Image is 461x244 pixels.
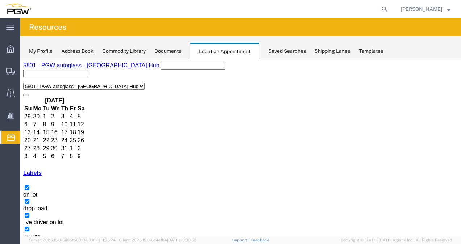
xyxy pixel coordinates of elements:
td: 5 [22,94,30,101]
td: 20 [4,78,12,85]
span: [DATE] 10:33:53 [167,238,196,242]
td: 28 [12,86,21,93]
td: 15 [22,70,30,77]
img: logo [5,4,31,14]
button: [PERSON_NAME] [400,5,451,13]
input: drop load [4,140,9,145]
td: 27 [4,86,12,93]
td: 11 [49,62,56,69]
td: 1 [49,86,56,93]
span: live driver on lot [3,160,43,166]
div: Commodity Library [102,47,146,55]
div: Saved Searches [268,47,306,55]
span: Copyright © [DATE]-[DATE] Agistix Inc., All Rights Reserved [341,237,452,243]
span: Client: 2025.15.0-6c4e1b4 [119,238,196,242]
td: 17 [41,70,49,77]
td: 25 [49,78,56,85]
span: Server: 2025.15.0-5a05f56010e [29,238,116,242]
div: Documents [154,47,181,55]
a: Feedback [250,238,269,242]
td: 16 [30,70,40,77]
td: 10 [41,62,49,69]
td: 26 [57,78,65,85]
td: 19 [57,70,65,77]
td: 7 [41,94,49,101]
div: Address Book [61,47,94,55]
td: 13 [4,70,12,77]
span: drop load [3,146,27,152]
div: My Profile [29,47,53,55]
td: 18 [49,70,56,77]
span: in door [3,174,21,180]
td: 8 [22,62,30,69]
td: 12 [57,62,65,69]
a: Support [232,238,250,242]
span: Adrian Castro [401,5,442,13]
td: 29 [22,86,30,93]
td: 14 [12,70,21,77]
span: on lot [3,132,17,139]
td: 31 [41,86,49,93]
td: 8 [49,94,56,101]
td: 21 [12,78,21,85]
td: 2 [57,86,65,93]
td: 3 [4,94,12,101]
h4: Resources [29,18,66,36]
td: 9 [30,62,40,69]
div: Shipping Lanes [315,47,350,55]
td: 22 [22,78,30,85]
input: live driver on lot [4,154,9,159]
td: 4 [12,94,21,101]
input: in door [4,168,9,172]
div: Templates [359,47,383,55]
a: Labels [3,111,21,117]
td: 23 [30,78,40,85]
td: 9 [57,94,65,101]
span: [DATE] 11:05:24 [87,238,116,242]
iframe: FS Legacy Container [20,59,461,236]
div: Location Appointment [190,43,259,59]
td: 24 [41,78,49,85]
input: on lot [4,126,9,131]
td: 30 [30,86,40,93]
td: 6 [30,94,40,101]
